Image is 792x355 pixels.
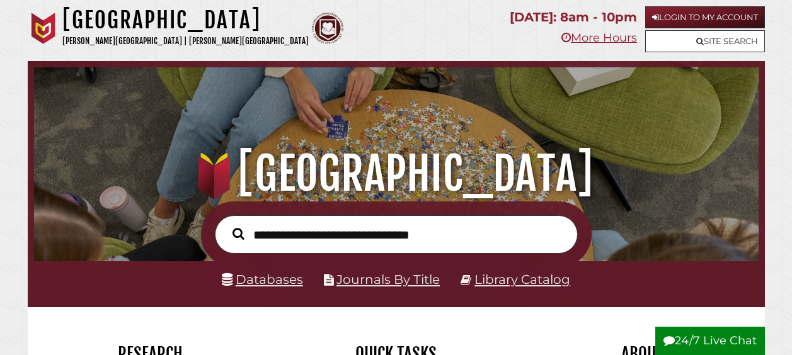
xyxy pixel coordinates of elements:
a: Library Catalog [474,272,570,287]
a: Site Search [645,30,765,52]
a: Journals By Title [336,272,440,287]
button: Search [226,225,251,243]
h1: [GEOGRAPHIC_DATA] [62,6,309,34]
i: Search [232,227,244,240]
a: More Hours [561,31,637,45]
img: Calvin University [28,13,59,44]
a: Login to My Account [645,6,765,28]
a: Databases [222,272,303,287]
p: [DATE]: 8am - 10pm [510,6,637,28]
img: Calvin Theological Seminary [312,13,343,44]
h1: [GEOGRAPHIC_DATA] [45,146,746,201]
p: [PERSON_NAME][GEOGRAPHIC_DATA] | [PERSON_NAME][GEOGRAPHIC_DATA] [62,34,309,48]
